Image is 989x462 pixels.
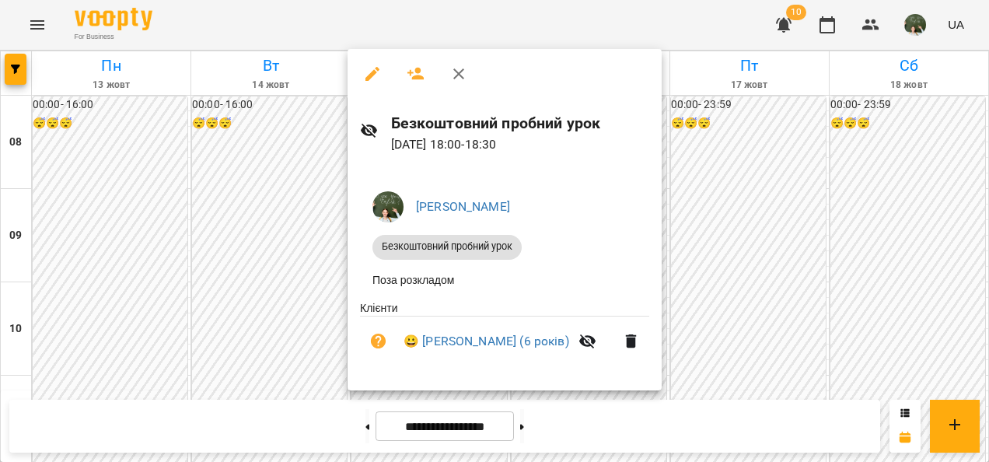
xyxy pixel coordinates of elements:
[391,111,650,135] h6: Безкоштовний пробний урок
[404,332,569,351] a: 😀 [PERSON_NAME] (6 років)
[372,191,404,222] img: 7f22f8f6d9326e8f8d8bbe533a0e5c13.jpeg
[360,323,397,360] button: Візит ще не сплачено. Додати оплату?
[391,135,650,154] p: [DATE] 18:00 - 18:30
[416,199,510,214] a: [PERSON_NAME]
[360,300,649,373] ul: Клієнти
[372,240,522,254] span: Безкоштовний пробний урок
[360,266,649,294] li: Поза розкладом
